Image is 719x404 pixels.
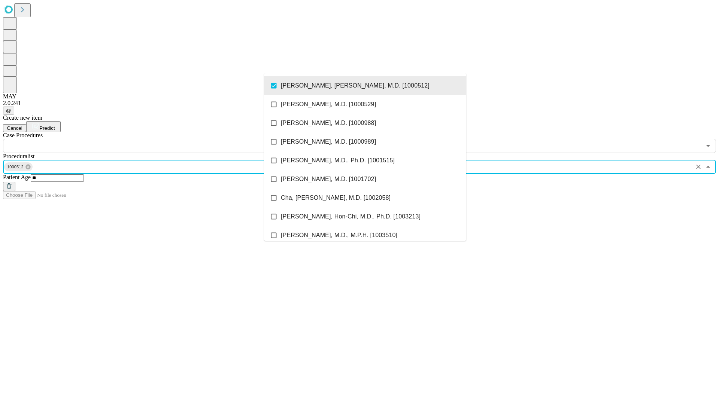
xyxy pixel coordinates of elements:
[4,163,27,171] span: 1000512
[3,114,42,121] span: Create new item
[703,162,713,172] button: Close
[4,162,33,171] div: 1000512
[3,124,26,132] button: Cancel
[281,100,376,109] span: [PERSON_NAME], M.D. [1000529]
[281,193,391,202] span: Cha, [PERSON_NAME], M.D. [1002058]
[281,212,421,221] span: [PERSON_NAME], Hon-Chi, M.D., Ph.D. [1003213]
[281,231,397,240] span: [PERSON_NAME], M.D., M.P.H. [1003510]
[693,162,704,172] button: Clear
[3,174,31,180] span: Patient Age
[3,100,716,107] div: 2.0.241
[3,132,43,138] span: Scheduled Procedure
[26,121,61,132] button: Predict
[281,156,395,165] span: [PERSON_NAME], M.D., Ph.D. [1001515]
[281,81,430,90] span: [PERSON_NAME], [PERSON_NAME], M.D. [1000512]
[3,153,34,159] span: Proceduralist
[6,108,11,113] span: @
[39,125,55,131] span: Predict
[281,137,376,146] span: [PERSON_NAME], M.D. [1000989]
[7,125,22,131] span: Cancel
[3,107,14,114] button: @
[281,175,376,184] span: [PERSON_NAME], M.D. [1001702]
[281,119,376,128] span: [PERSON_NAME], M.D. [1000988]
[3,93,716,100] div: MAY
[703,141,713,151] button: Open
